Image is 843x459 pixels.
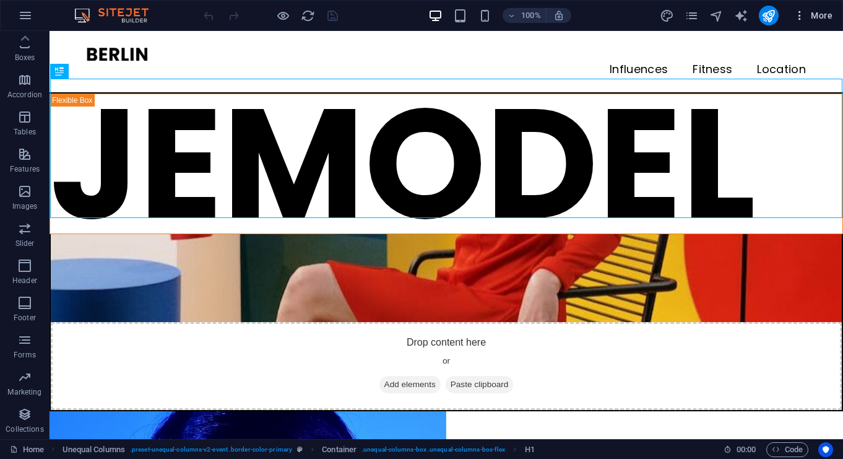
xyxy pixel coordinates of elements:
[793,9,832,22] span: More
[15,238,35,248] p: Slider
[737,442,756,457] span: 00 00
[724,442,756,457] h6: Session time
[685,9,699,23] i: Pages (Ctrl+Alt+S)
[63,442,125,457] span: Click to select. Double-click to edit
[330,345,391,362] span: Add elements
[300,8,315,23] button: reload
[553,10,564,21] i: On resize automatically adjust zoom level to fit chosen device.
[734,9,748,23] i: AI Writer
[734,8,749,23] button: text_generator
[130,442,292,457] span: . preset-unequal-columns-v2-event .border-color-primary
[709,9,724,23] i: Navigator
[301,9,315,23] i: Reload page
[396,345,464,362] span: Paste clipboard
[761,9,776,23] i: Publish
[361,442,505,457] span: . unequal-columns-box .unequal-columns-box-flex
[7,387,41,397] p: Marketing
[6,424,43,434] p: Collections
[10,442,44,457] a: Click to cancel selection. Double-click to open Pages
[660,8,675,23] button: design
[15,53,35,63] p: Boxes
[685,8,699,23] button: pages
[63,442,535,457] nav: breadcrumb
[10,164,40,174] p: Features
[772,442,803,457] span: Code
[71,8,164,23] img: Editor Logo
[12,201,38,211] p: Images
[759,6,779,25] button: publish
[12,276,37,286] p: Header
[789,6,837,25] button: More
[745,445,747,454] span: :
[322,442,357,457] span: Click to select. Double-click to edit
[7,90,42,100] p: Accordion
[14,127,36,137] p: Tables
[525,442,535,457] span: Click to select. Double-click to edit
[14,350,36,360] p: Forms
[709,8,724,23] button: navigator
[14,313,36,323] p: Footer
[1,291,792,379] div: Drop content here
[503,8,547,23] button: 100%
[275,8,290,23] button: Click here to leave preview mode and continue editing
[660,9,674,23] i: Design (Ctrl+Alt+Y)
[521,8,541,23] h6: 100%
[766,442,808,457] button: Code
[297,446,303,453] i: This element is a customizable preset
[818,442,833,457] button: Usercentrics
